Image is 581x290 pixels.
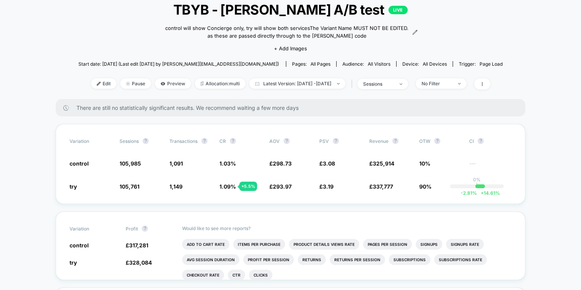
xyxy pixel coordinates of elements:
[416,239,442,250] li: Signups
[459,61,503,67] div: Trigger:
[228,270,245,280] li: Ctr
[219,138,226,144] span: CR
[163,25,410,40] span: control will show Concierge only, try will show both servicesThe Variant Name MUST NOT BE EDITED....
[480,61,503,67] span: Page Load
[422,81,452,86] div: No Filter
[70,225,112,232] span: Variation
[269,183,292,190] span: £
[363,81,394,87] div: sessions
[477,190,500,196] span: 14.61 %
[274,45,307,51] span: + Add Images
[255,82,259,86] img: calendar
[369,160,394,167] span: £
[169,183,183,190] span: 1,149
[155,78,191,89] span: Preview
[289,239,359,250] li: Product Details Views Rate
[392,138,398,144] button: ?
[273,160,292,167] span: 298.73
[373,160,394,167] span: 325,914
[333,138,339,144] button: ?
[269,138,280,144] span: AOV
[169,138,198,144] span: Transactions
[91,78,116,89] span: Edit
[389,254,430,265] li: Subscriptions
[129,259,152,266] span: 328,084
[369,138,388,144] span: Revenue
[249,78,345,89] span: Latest Version: [DATE] - [DATE]
[273,183,292,190] span: 293.97
[201,81,204,86] img: rebalance
[142,225,148,232] button: ?
[182,239,229,250] li: Add To Cart Rate
[319,138,329,144] span: PSV
[423,61,447,67] span: all devices
[120,183,139,190] span: 105,761
[363,239,412,250] li: Pages Per Session
[330,254,385,265] li: Returns Per Session
[120,160,141,167] span: 105,985
[70,242,89,249] span: control
[469,161,511,167] span: ---
[319,183,334,190] span: £
[100,2,481,18] span: TBYB - [PERSON_NAME] A/B test
[126,82,130,86] img: end
[70,160,89,167] span: control
[243,254,294,265] li: Profit Per Session
[310,61,330,67] span: all pages
[469,138,511,144] span: CI
[419,138,461,144] span: OTW
[400,83,402,85] img: end
[434,254,487,265] li: Subscriptions Rate
[126,242,148,249] span: £
[120,138,139,144] span: Sessions
[476,182,478,188] p: |
[78,61,279,67] span: Start date: [DATE] (Last edit [DATE] by [PERSON_NAME][EMAIL_ADDRESS][DOMAIN_NAME])
[126,259,152,266] span: £
[481,190,484,196] span: +
[419,183,432,190] span: 90%
[70,259,77,266] span: try
[473,177,481,182] p: 0%
[368,61,390,67] span: All Visitors
[284,138,290,144] button: ?
[97,82,101,86] img: edit
[342,61,390,67] div: Audience:
[76,104,510,111] span: There are still no statistically significant results. We recommend waiting a few more days
[169,160,183,167] span: 1,091
[182,270,224,280] li: Checkout Rate
[182,254,239,265] li: Avg Session Duration
[292,61,330,67] div: Pages:
[323,183,334,190] span: 3.19
[182,225,512,231] p: Would like to see more reports?
[349,78,357,89] span: |
[434,138,440,144] button: ?
[129,242,148,249] span: 317,281
[195,78,246,89] span: Allocation: multi
[249,270,272,280] li: Clicks
[201,138,207,144] button: ?
[319,160,335,167] span: £
[369,183,393,190] span: £
[126,226,138,232] span: Profit
[230,138,236,144] button: ?
[323,160,335,167] span: 3.08
[337,83,340,85] img: end
[419,160,430,167] span: 10%
[70,138,112,144] span: Variation
[461,190,477,196] span: -2.81 %
[120,78,151,89] span: Pause
[269,160,292,167] span: £
[219,183,236,190] span: 1.09 %
[458,83,461,85] img: end
[388,6,408,14] p: LIVE
[373,183,393,190] span: 337,777
[219,160,236,167] span: 1.03 %
[446,239,484,250] li: Signups Rate
[239,182,257,191] div: + 5.5 %
[478,138,484,144] button: ?
[298,254,326,265] li: Returns
[396,61,453,67] span: Device:
[143,138,149,144] button: ?
[233,239,285,250] li: Items Per Purchase
[70,183,77,190] span: try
